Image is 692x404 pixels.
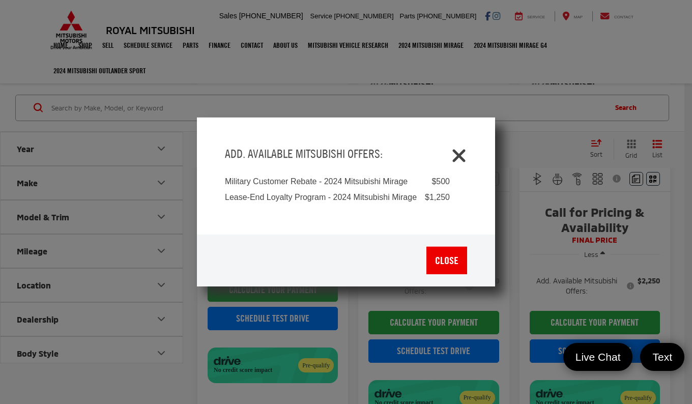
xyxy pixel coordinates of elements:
[563,343,633,371] a: Live Chat
[426,247,467,274] button: Close
[451,146,467,162] button: Close
[225,176,450,192] li: Military Customer Rebate - 2024 Mitsubishi Mirage
[425,192,450,204] div: $1,250
[431,176,450,188] div: $500
[640,343,684,371] a: Text
[570,350,626,364] span: Live Chat
[647,350,677,364] span: Text
[225,192,450,208] li: Lease-End Loyalty Program - 2024 Mitsubishi Mirage
[225,147,383,161] h4: Add. Available Mitsubishi Offers:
